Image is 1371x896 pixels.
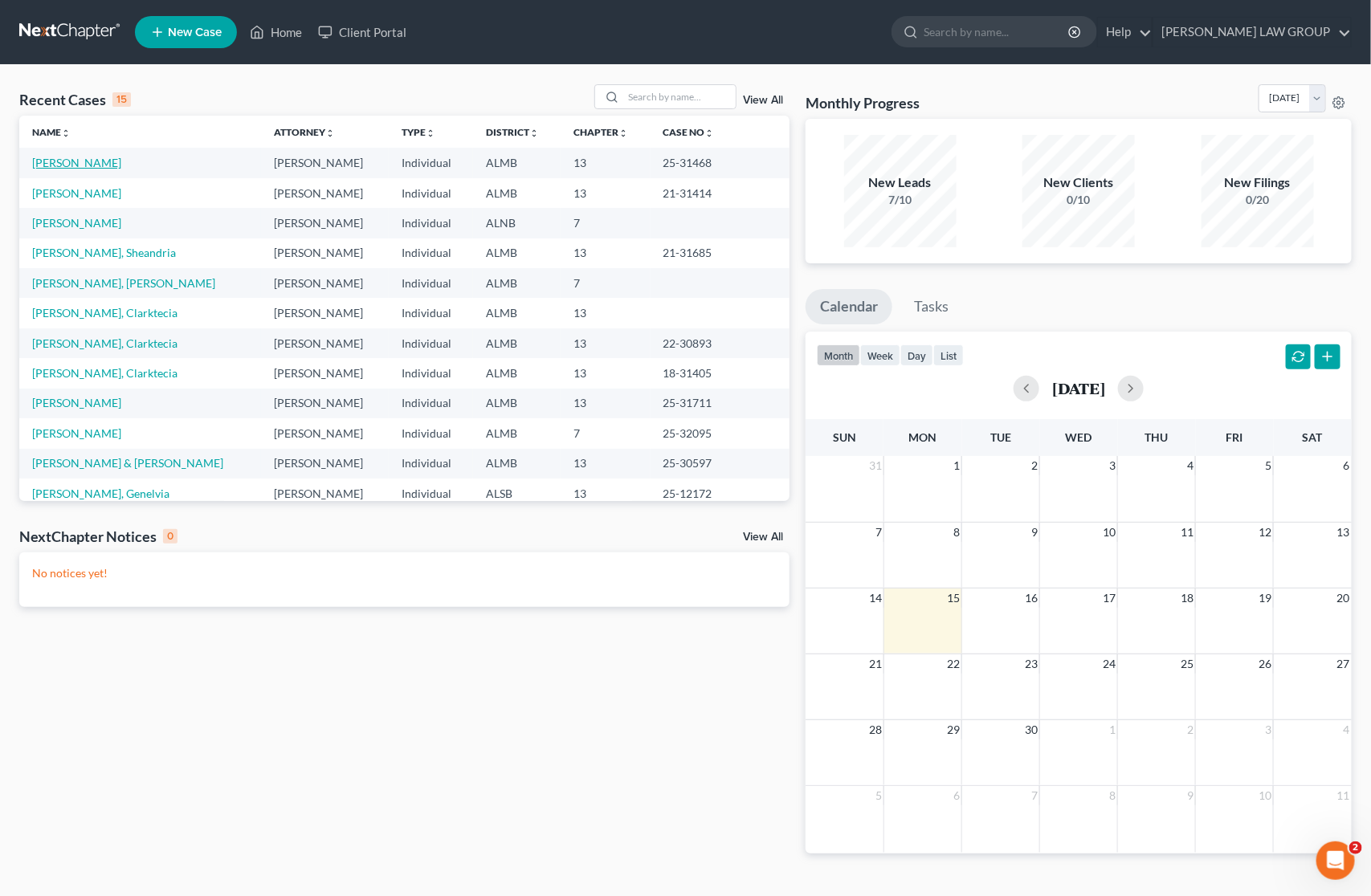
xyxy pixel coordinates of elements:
[1153,18,1351,47] a: [PERSON_NAME] LAW GROUP
[261,389,389,418] td: [PERSON_NAME]
[19,527,177,546] div: NextChapter Notices
[473,148,561,177] td: ALMB
[389,479,473,508] td: Individual
[261,358,389,388] td: [PERSON_NAME]
[1098,18,1152,47] a: Help
[32,216,121,230] a: [PERSON_NAME]
[1179,654,1195,674] span: 25
[61,128,71,138] i: unfold_more
[618,128,628,138] i: unfold_more
[1336,523,1352,542] span: 13
[261,208,389,238] td: [PERSON_NAME]
[1101,523,1117,542] span: 10
[874,786,883,805] span: 5
[561,268,650,298] td: 7
[473,238,561,268] td: ALMB
[389,328,473,358] td: Individual
[1179,523,1195,542] span: 11
[561,178,650,208] td: 13
[1185,720,1195,739] span: 2
[274,126,335,138] a: Attorneyunfold_more
[473,328,561,358] td: ALMB
[1263,720,1273,739] span: 3
[112,92,131,107] div: 15
[1101,589,1117,608] span: 17
[651,418,790,448] td: 25-32095
[1257,589,1273,608] span: 19
[743,95,783,106] a: View All
[32,186,121,200] a: [PERSON_NAME]
[32,336,177,350] a: [PERSON_NAME], Clarktecia
[389,298,473,328] td: Individual
[1342,456,1352,475] span: 6
[806,289,892,324] a: Calendar
[874,523,883,542] span: 7
[1257,786,1273,805] span: 10
[1030,456,1039,475] span: 2
[933,344,964,366] button: list
[651,389,790,418] td: 25-31711
[486,126,539,138] a: Districtunfold_more
[651,238,790,268] td: 21-31685
[32,565,777,581] p: No notices yet!
[806,93,920,112] h3: Monthly Progress
[867,589,883,608] span: 14
[1022,173,1135,192] div: New Clients
[623,85,736,108] input: Search by name...
[19,90,131,109] div: Recent Cases
[32,306,177,320] a: [PERSON_NAME], Clarktecia
[867,720,883,739] span: 28
[1030,523,1039,542] span: 9
[168,26,222,39] span: New Case
[261,238,389,268] td: [PERSON_NAME]
[561,238,650,268] td: 13
[651,178,790,208] td: 21-31414
[561,418,650,448] td: 7
[651,328,790,358] td: 22-30893
[473,389,561,418] td: ALMB
[529,128,539,138] i: unfold_more
[1030,786,1039,805] span: 7
[1101,654,1117,674] span: 24
[1342,720,1352,739] span: 4
[1023,720,1039,739] span: 30
[1023,654,1039,674] span: 23
[402,126,435,138] a: Typeunfold_more
[990,430,1011,444] span: Tue
[900,344,933,366] button: day
[561,298,650,328] td: 13
[1257,654,1273,674] span: 26
[561,449,650,479] td: 13
[32,487,169,500] a: [PERSON_NAME], Genelvia
[1185,786,1195,805] span: 9
[473,298,561,328] td: ALMB
[473,479,561,508] td: ALSB
[32,456,223,470] a: [PERSON_NAME] & [PERSON_NAME]
[473,449,561,479] td: ALMB
[663,126,715,138] a: Case Nounfold_more
[909,430,937,444] span: Mon
[261,298,389,328] td: [PERSON_NAME]
[651,358,790,388] td: 18-31405
[1108,456,1117,475] span: 3
[325,128,335,138] i: unfold_more
[1336,654,1352,674] span: 27
[473,268,561,298] td: ALMB
[1185,456,1195,475] span: 4
[1108,786,1117,805] span: 8
[1202,192,1314,208] div: 0/20
[389,389,473,418] td: Individual
[561,479,650,508] td: 13
[651,479,790,508] td: 25-12172
[561,328,650,358] td: 13
[860,344,900,366] button: week
[1023,589,1039,608] span: 16
[867,456,883,475] span: 31
[261,479,389,508] td: [PERSON_NAME]
[1257,523,1273,542] span: 12
[651,449,790,479] td: 25-30597
[1022,192,1135,208] div: 0/10
[945,589,961,608] span: 15
[561,208,650,238] td: 7
[163,529,177,544] div: 0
